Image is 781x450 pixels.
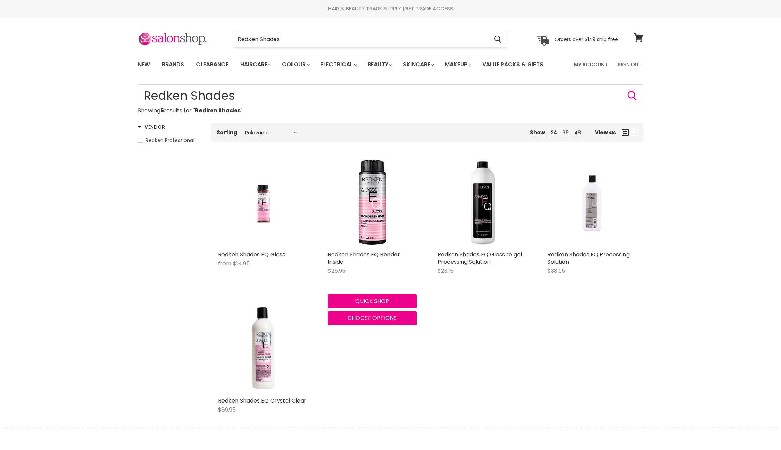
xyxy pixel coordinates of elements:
h3: Vendor [138,123,165,130]
span: $25.95 [328,267,346,275]
span: View as [595,129,616,135]
input: Search [138,84,643,107]
span: Show [530,129,545,136]
span: Choose options [348,314,397,322]
img: Redken Shades EQ Crystal Clear [237,305,288,393]
strong: 5 [160,106,164,114]
a: Redken Shades EQ Processing Solution [547,158,636,247]
img: Redken Shades EQ Processing Solution [562,158,622,247]
a: Colour [277,57,314,72]
a: Redken Shades EQ Gloss [218,250,285,258]
div: HAIR & BEAUTY TRADE SUPPLY | [129,5,652,12]
a: 36 [563,129,569,136]
a: Redken Shades EQ Gloss to gel Processing Solution [438,250,522,266]
p: Orders over $149 ship free! [555,36,620,42]
a: GET TRADE ACCESS [404,5,453,12]
span: Redken Professional [146,137,194,144]
a: Haircare [235,57,275,72]
label: Sorting [217,129,237,135]
p: Showing results for " " [138,107,643,114]
ul: Main menu [132,54,559,75]
a: Electrical [315,57,361,72]
a: Sign Out [613,57,646,72]
a: Redken Shades EQ Processing Solution [547,250,630,266]
a: Redken Shades EQ Bonder Inside [328,250,400,266]
form: Product [234,31,507,48]
a: Redken Shades EQ Gloss [218,158,307,247]
img: Redken Shades EQ Bonder Inside [328,158,417,247]
a: Brands [157,57,189,72]
button: Quick shop [328,294,417,308]
a: Skincare [398,57,438,72]
strong: Redken Shades [195,106,241,114]
a: New [132,57,155,72]
a: Makeup [440,57,476,72]
button: Choose options [328,311,417,325]
span: from [218,260,232,268]
span: $38.95 [547,267,565,275]
a: Redken Shades EQ Crystal Clear [218,305,307,393]
form: Product [138,84,643,107]
nav: Main [129,54,652,75]
a: Clearance [191,57,234,72]
img: Redken Shades EQ Gloss [233,158,292,247]
a: Redken Professional [138,136,202,144]
a: Value Packs & Gifts [477,57,548,72]
span: $23.15 [438,267,454,275]
a: 48 [574,129,581,136]
a: 24 [551,129,557,136]
button: Search [488,31,507,47]
span: $69.95 [218,406,236,414]
input: Search [234,31,488,47]
img: Redken Shades EQ Gloss to gel Processing Solution [438,158,526,247]
a: Beauty [362,57,396,72]
a: My Account [570,57,612,72]
span: $14.95 [233,260,250,268]
a: Redken Shades EQ Crystal Clear [218,397,306,405]
button: Search [627,90,638,102]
